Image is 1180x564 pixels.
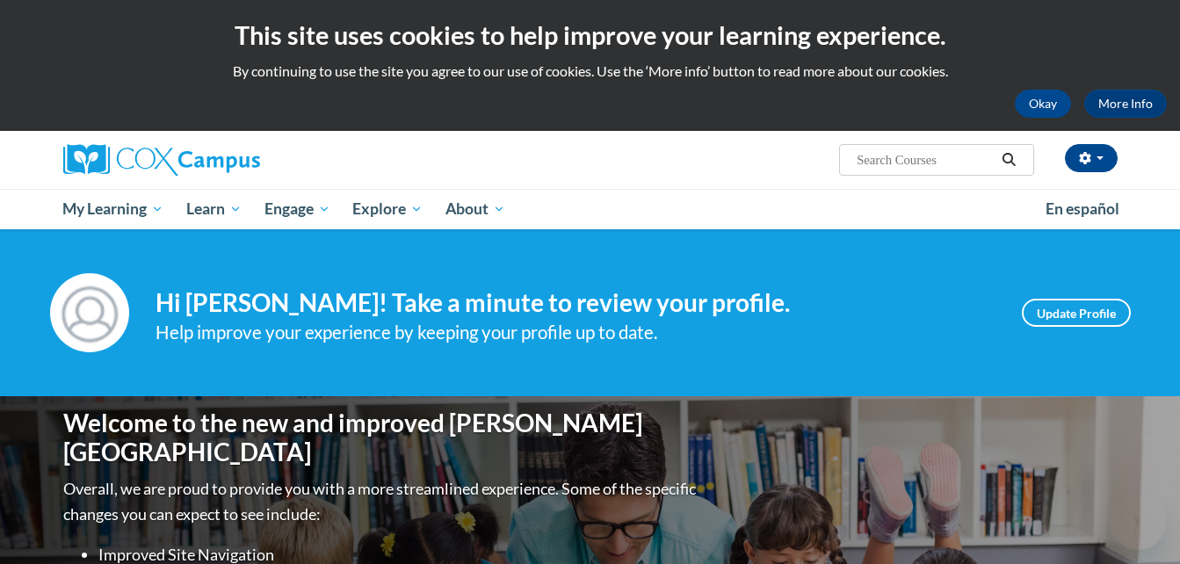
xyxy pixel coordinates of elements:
[1110,494,1166,550] iframe: Button to launch messaging window
[156,318,995,347] div: Help improve your experience by keeping your profile up to date.
[13,61,1167,81] p: By continuing to use the site you agree to our use of cookies. Use the ‘More info’ button to read...
[253,189,342,229] a: Engage
[341,189,434,229] a: Explore
[264,199,330,220] span: Engage
[37,189,1144,229] div: Main menu
[63,144,397,176] a: Cox Campus
[156,288,995,318] h4: Hi [PERSON_NAME]! Take a minute to review your profile.
[1015,90,1071,118] button: Okay
[186,199,242,220] span: Learn
[995,149,1022,170] button: Search
[434,189,517,229] a: About
[1022,299,1131,327] a: Update Profile
[1046,199,1119,218] span: En español
[445,199,505,220] span: About
[1065,144,1118,172] button: Account Settings
[175,189,253,229] a: Learn
[63,144,260,176] img: Cox Campus
[63,409,700,467] h1: Welcome to the new and improved [PERSON_NAME][GEOGRAPHIC_DATA]
[352,199,423,220] span: Explore
[855,149,995,170] input: Search Courses
[13,18,1167,53] h2: This site uses cookies to help improve your learning experience.
[1034,191,1131,228] a: En español
[62,199,163,220] span: My Learning
[63,476,700,527] p: Overall, we are proud to provide you with a more streamlined experience. Some of the specific cha...
[52,189,176,229] a: My Learning
[50,273,129,352] img: Profile Image
[1084,90,1167,118] a: More Info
